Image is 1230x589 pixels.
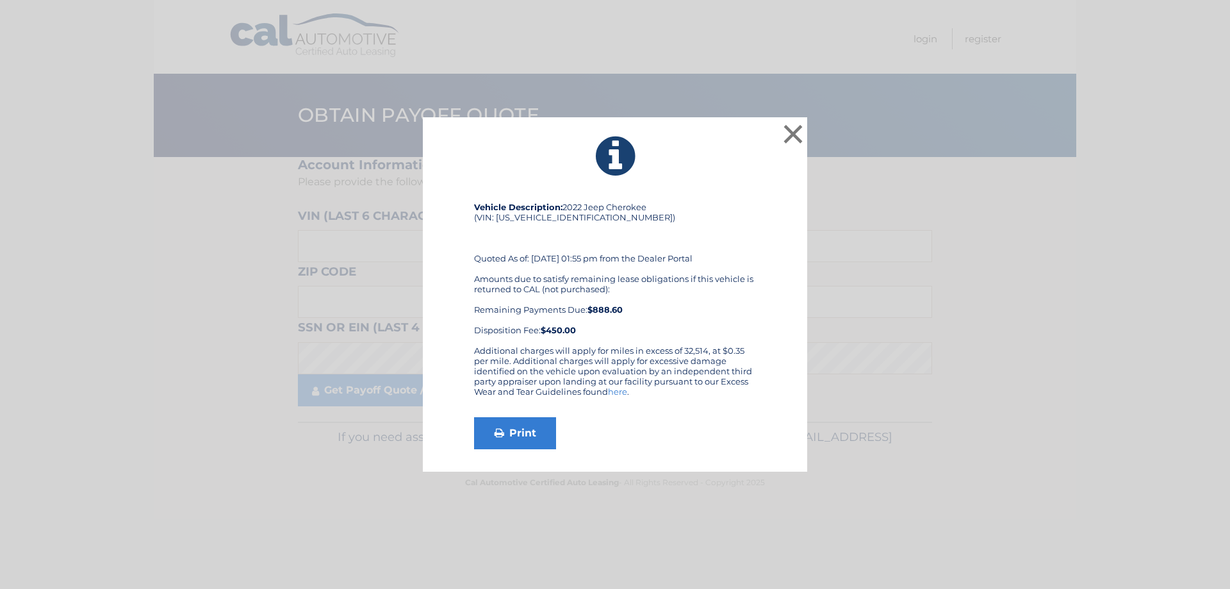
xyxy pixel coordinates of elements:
strong: $450.00 [541,325,576,335]
strong: Vehicle Description: [474,202,562,212]
div: Amounts due to satisfy remaining lease obligations if this vehicle is returned to CAL (not purcha... [474,274,756,335]
div: 2022 Jeep Cherokee (VIN: [US_VEHICLE_IDENTIFICATION_NUMBER]) Quoted As of: [DATE] 01:55 pm from t... [474,202,756,345]
div: Additional charges will apply for miles in excess of 32,514, at $0.35 per mile. Additional charge... [474,345,756,407]
a: Print [474,417,556,449]
b: $888.60 [587,304,623,315]
a: here [608,386,627,397]
button: × [780,121,806,147]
